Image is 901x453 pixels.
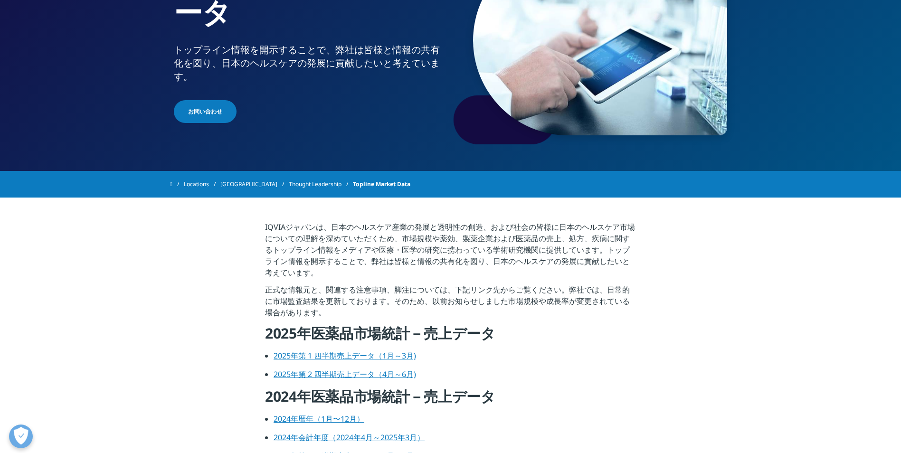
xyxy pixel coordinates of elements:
span: お問い合わせ [188,107,222,116]
p: 正式な情報元と、関連する注意事項、脚注については、下記リンク先からご覧ください。弊社では、日常的に市場監査結果を更新しております。そのため、以前お知らせしました市場規模や成長率が変更されている場... [265,284,636,324]
a: 2024年会計年度（2024年4月～2025年3月） [274,432,425,443]
button: 優先設定センターを開く [9,425,33,448]
div: トップライン情報を開示することで、弊社は皆様と情報の共有化を図り、日本のヘルスケアの発展に貢献したいと考えています。 [174,43,447,83]
a: [GEOGRAPHIC_DATA] [220,176,289,193]
a: 2025年第 2 四半期売上データ（4月～6月) [274,369,416,379]
a: Locations [184,176,220,193]
a: Thought Leadership [289,176,353,193]
span: Topline Market Data [353,176,410,193]
h4: 2024年医薬品市場統計－売上データ [265,387,636,413]
a: 2025年第 1 四半期売上データ（1月～3月) [274,350,416,361]
p: IQVIAジャパンは、日本のヘルスケア産業の発展と透明性の創造、および社会の皆様に日本のヘルスケア市場についての理解を深めていただくため、市場規模や薬効、製薬企業および医薬品の売上、処方、疾病に... [265,221,636,284]
a: 2024年暦年（1月〜12月） [274,414,364,424]
a: お問い合わせ [174,100,237,123]
h4: 2025年医薬品市場統計－売上データ [265,324,636,350]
